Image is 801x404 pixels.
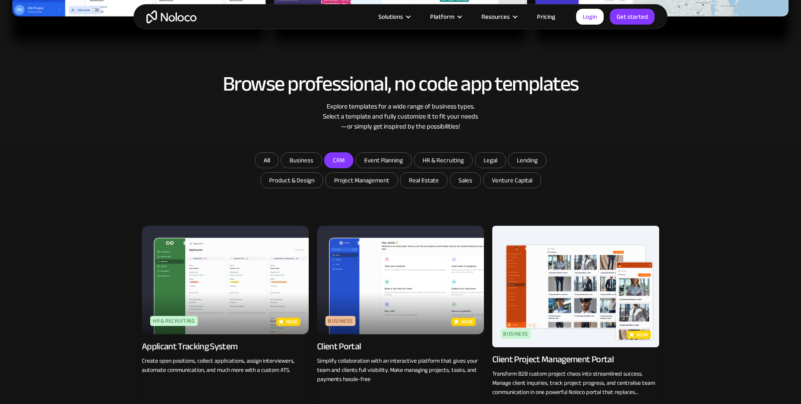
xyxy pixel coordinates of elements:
a: All [255,152,279,168]
div: Client Project Management Portal [492,353,614,365]
div: Solutions [368,11,420,22]
div: Business [325,316,355,326]
div: Solutions [378,11,403,22]
div: Business [501,329,531,339]
p: Transform B2B custom project chaos into streamlined success. Manage client inquiries, track proje... [492,369,659,397]
p: Create open positions, collect applications, assign interviewers, automate communication, and muc... [142,356,309,375]
p: new [637,331,648,339]
a: Login [576,9,604,25]
div: Client Portal [317,341,361,352]
form: Email Form [234,152,567,190]
a: Get started [610,9,655,25]
div: Explore templates for a wide range of business types. Select a template and fully customize it to... [142,101,659,131]
div: Platform [420,11,471,22]
h2: Browse professional, no code app templates [142,73,659,95]
a: Pricing [526,11,566,22]
div: Applicant Tracking System [142,341,238,352]
p: Simplify collaboration with an interactive platform that gives your team and clients full visibil... [317,356,484,384]
a: home [146,10,196,23]
div: HR & Recruiting [150,316,198,326]
div: Platform [430,11,454,22]
p: new [461,318,473,326]
p: new [286,318,298,326]
div: Resources [471,11,526,22]
div: Resources [481,11,510,22]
